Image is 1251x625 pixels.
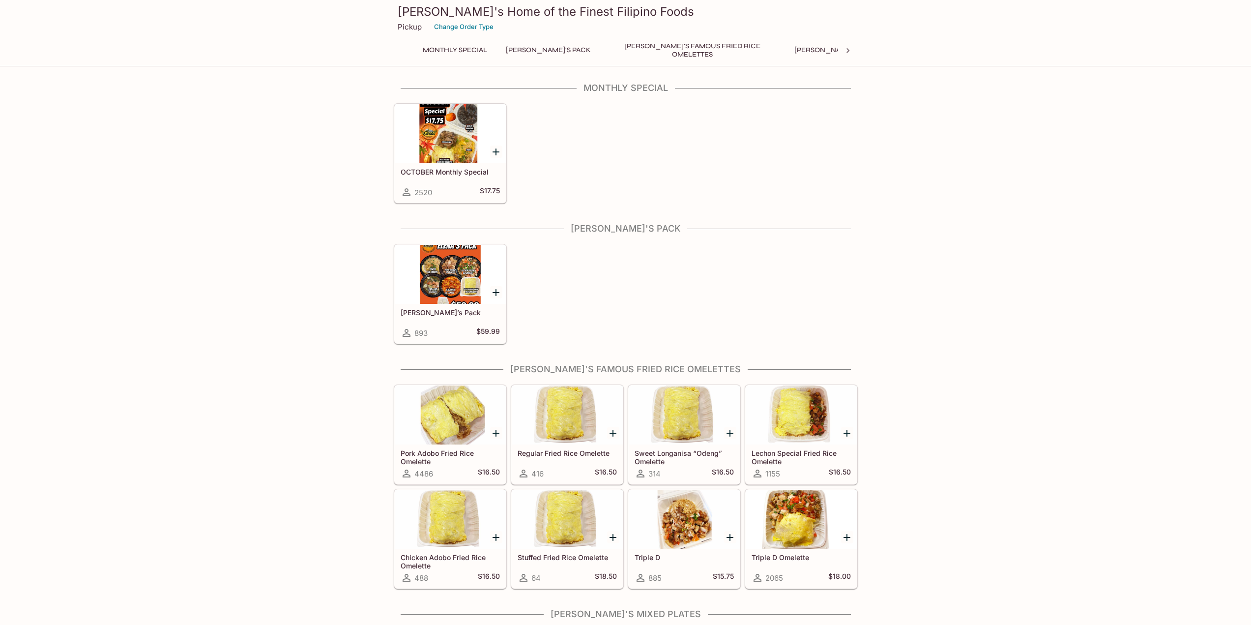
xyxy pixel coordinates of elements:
[490,427,502,439] button: Add Pork Adobo Fried Rice Omelette
[478,468,500,479] h5: $16.50
[828,572,851,584] h5: $18.00
[607,427,619,439] button: Add Regular Fried Rice Omelette
[394,385,506,484] a: Pork Adobo Fried Rice Omelette4486$16.50
[512,386,623,445] div: Regular Fried Rice Omelette
[395,245,506,304] div: Elena’s Pack
[841,531,853,543] button: Add Triple D Omelette
[401,553,500,569] h5: Chicken Adobo Fried Rice Omelette
[765,573,783,583] span: 2065
[648,469,661,478] span: 314
[789,43,914,57] button: [PERSON_NAME]'s Mixed Plates
[398,4,854,19] h3: [PERSON_NAME]'s Home of the Finest Filipino Foods
[595,572,617,584] h5: $18.50
[394,489,506,589] a: Chicken Adobo Fried Rice Omelette488$16.50
[518,449,617,457] h5: Regular Fried Rice Omelette
[394,244,506,344] a: [PERSON_NAME]’s Pack893$59.99
[628,385,740,484] a: Sweet Longanisa “Odeng” Omelette314$16.50
[765,469,780,478] span: 1155
[395,104,506,163] div: OCTOBER Monthly Special
[394,104,506,203] a: OCTOBER Monthly Special2520$17.75
[829,468,851,479] h5: $16.50
[518,553,617,562] h5: Stuffed Fried Rice Omelette
[745,489,857,589] a: Triple D Omelette2065$18.00
[401,308,500,317] h5: [PERSON_NAME]’s Pack
[713,572,734,584] h5: $15.75
[395,386,506,445] div: Pork Adobo Fried Rice Omelette
[401,449,500,465] h5: Pork Adobo Fried Rice Omelette
[712,468,734,479] h5: $16.50
[752,449,851,465] h5: Lechon Special Fried Rice Omelette
[394,609,858,620] h4: [PERSON_NAME]'s Mixed Plates
[724,531,736,543] button: Add Triple D
[394,364,858,375] h4: [PERSON_NAME]'s Famous Fried Rice Omelettes
[394,223,858,234] h4: [PERSON_NAME]'s Pack
[628,489,740,589] a: Triple D885$15.75
[607,531,619,543] button: Add Stuffed Fried Rice Omelette
[414,469,433,478] span: 4486
[511,385,623,484] a: Regular Fried Rice Omelette416$16.50
[512,490,623,549] div: Stuffed Fried Rice Omelette
[635,553,734,562] h5: Triple D
[511,489,623,589] a: Stuffed Fried Rice Omelette64$18.50
[629,490,740,549] div: Triple D
[635,449,734,465] h5: Sweet Longanisa “Odeng” Omelette
[476,327,500,339] h5: $59.99
[414,328,428,338] span: 893
[604,43,781,57] button: [PERSON_NAME]'s Famous Fried Rice Omelettes
[648,573,662,583] span: 885
[752,553,851,562] h5: Triple D Omelette
[724,427,736,439] button: Add Sweet Longanisa “Odeng” Omelette
[531,573,541,583] span: 64
[398,22,422,31] p: Pickup
[500,43,596,57] button: [PERSON_NAME]'s Pack
[841,427,853,439] button: Add Lechon Special Fried Rice Omelette
[430,19,498,34] button: Change Order Type
[531,469,544,478] span: 416
[480,186,500,198] h5: $17.75
[414,573,428,583] span: 488
[490,286,502,298] button: Add Elena’s Pack
[395,490,506,549] div: Chicken Adobo Fried Rice Omelette
[595,468,617,479] h5: $16.50
[490,531,502,543] button: Add Chicken Adobo Fried Rice Omelette
[745,385,857,484] a: Lechon Special Fried Rice Omelette1155$16.50
[746,386,857,445] div: Lechon Special Fried Rice Omelette
[629,386,740,445] div: Sweet Longanisa “Odeng” Omelette
[746,490,857,549] div: Triple D Omelette
[478,572,500,584] h5: $16.50
[401,168,500,176] h5: OCTOBER Monthly Special
[490,146,502,158] button: Add OCTOBER Monthly Special
[414,188,432,197] span: 2520
[394,83,858,93] h4: Monthly Special
[417,43,493,57] button: Monthly Special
